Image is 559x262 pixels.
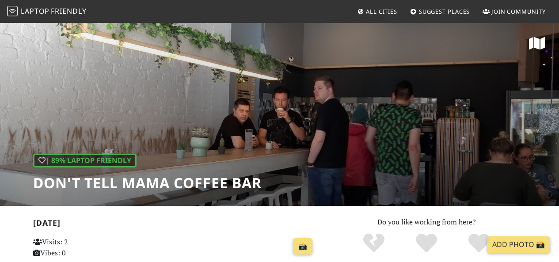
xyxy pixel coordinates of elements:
a: Add Photo 📸 [487,236,550,253]
h1: Don't tell Mama Coffee Bar [33,175,262,191]
a: All Cities [354,4,401,19]
span: Friendly [51,6,86,16]
span: Laptop [21,6,49,16]
a: 📸 [293,238,312,255]
p: Do you like working from here? [327,216,526,228]
span: All Cities [366,8,397,15]
a: LaptopFriendly LaptopFriendly [7,4,87,19]
div: Yes [400,232,453,254]
a: Join Community [479,4,549,19]
span: Suggest Places [419,8,470,15]
img: LaptopFriendly [7,6,18,16]
div: Definitely! [453,232,505,254]
h2: [DATE] [33,218,316,231]
a: Suggest Places [407,4,474,19]
div: No [348,232,400,254]
p: Visits: 2 Vibes: 0 [33,236,121,259]
span: Join Community [491,8,546,15]
div: | 89% Laptop Friendly [33,154,137,168]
